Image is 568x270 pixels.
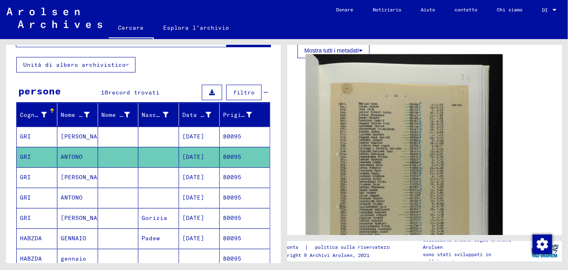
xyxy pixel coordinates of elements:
font: Nome di battesimo [61,111,123,119]
font: GRI [20,214,31,222]
font: GRI [20,133,31,140]
mat-header-cell: Nascita [138,103,179,126]
a: impronta [275,243,305,252]
mat-header-cell: Prigioniero n. [220,103,270,126]
font: Donare [336,7,353,13]
font: [DATE] [182,133,204,140]
font: 80095 [223,255,241,262]
img: Arolsen_neg.svg [7,8,102,28]
div: Prigioniero n. [223,108,262,121]
font: 10 [101,89,109,96]
font: sono stati sviluppati in collaborazione con [423,251,492,265]
font: [PERSON_NAME] [61,214,108,222]
font: DI [542,7,548,13]
font: [DATE] [182,235,204,242]
img: Modifica consenso [533,235,552,254]
a: politica sulla riservatezza [308,243,402,252]
font: 80095 [223,235,241,242]
font: politica sulla riservatezza [315,244,392,250]
font: gennaio [61,255,86,262]
font: Nascita [142,111,167,119]
font: ANTONO [61,194,83,201]
font: [DATE] [182,214,204,222]
font: 80095 [223,173,241,181]
font: record trovati [109,89,160,96]
font: Gorizia [142,214,167,222]
mat-header-cell: Cognome [17,103,57,126]
font: Esplora l'archivio [164,24,229,31]
font: Data di nascita [182,111,237,119]
font: Notiziario [373,7,401,13]
img: yv_logo.png [530,241,560,261]
font: 80095 [223,153,241,160]
div: Nascita [142,108,179,121]
font: [PERSON_NAME] [61,133,108,140]
button: filtro [226,85,262,100]
font: Nome di nascita [101,111,156,119]
font: contatto [454,7,477,13]
font: GRI [20,194,31,201]
font: [DATE] [182,194,204,201]
font: 80095 [223,133,241,140]
font: Chi siamo [497,7,522,13]
div: Cognome [20,108,57,121]
font: filtro [233,89,255,96]
mat-header-cell: Data di nascita [179,103,220,126]
font: impronta [275,244,298,250]
font: 80095 [223,194,241,201]
font: Unità di albero archivistico [23,61,126,68]
font: Copyright © Archivi Arolsen, 2021 [275,252,369,258]
a: Cercare [109,18,154,39]
div: Nome di battesimo [61,108,100,121]
font: | [305,244,308,251]
mat-header-cell: Nome di nascita [98,103,139,126]
font: Mostra tutti i metadati [304,47,359,54]
font: 80095 [223,214,241,222]
font: Prigioniero n. [223,111,274,119]
div: Data di nascita [182,108,221,121]
div: Nome di nascita [101,108,140,121]
font: GENNAIO [61,235,86,242]
font: GRI [20,173,31,181]
font: Padew [142,235,160,242]
button: Unità di albero archivistico [16,57,135,72]
font: [PERSON_NAME] [61,173,108,181]
font: Cognome [20,111,46,119]
font: [DATE] [182,153,204,160]
a: Esplora l'archivio [154,18,239,37]
font: [DATE] [182,173,204,181]
font: HABZDA [20,235,42,242]
mat-header-cell: Nome di battesimo [57,103,98,126]
font: Cercare [118,24,144,31]
font: persone [18,85,61,97]
button: Mostra tutti i metadati [297,43,369,58]
font: GRI [20,153,31,160]
font: Aiuto [421,7,435,13]
font: HABZDA [20,255,42,262]
font: ANTONO [61,153,83,160]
